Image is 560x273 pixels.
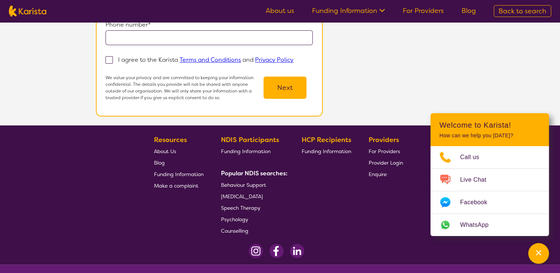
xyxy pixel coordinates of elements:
span: Blog [154,159,165,166]
span: Speech Therapy [221,205,261,211]
h2: Welcome to Karista! [439,121,540,129]
span: Live Chat [460,174,495,185]
span: [MEDICAL_DATA] [221,193,263,200]
a: Funding Information [221,145,285,157]
a: Speech Therapy [221,202,285,213]
a: For Providers [369,145,403,157]
a: Web link opens in a new tab. [430,214,549,236]
img: Karista logo [9,6,46,17]
span: Funding Information [221,148,271,155]
a: Provider Login [369,157,403,168]
b: Resources [154,135,187,144]
p: How can we help you [DATE]? [439,132,540,139]
b: Popular NDIS searches: [221,169,288,177]
button: Channel Menu [528,243,549,264]
a: Blog [462,6,476,15]
img: LinkedIn [290,244,304,258]
a: Behaviour Support [221,179,285,191]
p: We value your privacy and are committed to keeping your information confidential. The details you... [105,74,257,101]
p: I agree to the Karista and [118,56,294,64]
b: HCP Recipients [302,135,351,144]
span: Psychology [221,216,248,223]
a: Make a complaint [154,180,204,191]
a: Privacy Policy [255,56,294,64]
a: Back to search [494,5,551,17]
a: Blog [154,157,204,168]
a: Funding Information [302,145,351,157]
img: Facebook [269,244,284,258]
ul: Choose channel [430,146,549,236]
a: Funding Information [154,168,204,180]
span: Behaviour Support [221,182,266,188]
span: Facebook [460,197,496,208]
button: Next [264,77,306,99]
span: Funding Information [154,171,204,178]
a: About us [266,6,294,15]
span: Make a complaint [154,182,198,189]
a: About Us [154,145,204,157]
a: [MEDICAL_DATA] [221,191,285,202]
b: NDIS Participants [221,135,279,144]
a: Counselling [221,225,285,236]
a: Funding Information [312,6,385,15]
div: Channel Menu [430,113,549,236]
span: Counselling [221,227,248,234]
span: About Us [154,148,176,155]
span: For Providers [369,148,400,155]
a: Terms and Conditions [180,56,241,64]
img: Instagram [249,244,263,258]
span: Call us [460,152,488,163]
a: For Providers [403,6,444,15]
span: Enquire [369,171,387,178]
span: Provider Login [369,159,403,166]
b: Providers [369,135,399,144]
span: Back to search [499,7,546,16]
p: Phone number* [105,19,313,30]
span: WhatsApp [460,219,497,230]
span: Funding Information [302,148,351,155]
a: Enquire [369,168,403,180]
a: Psychology [221,213,285,225]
